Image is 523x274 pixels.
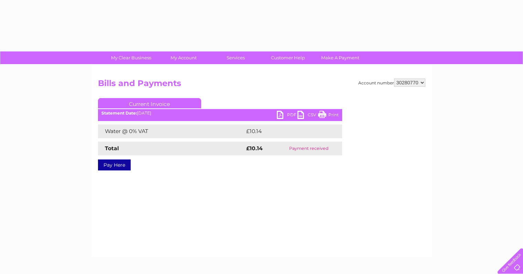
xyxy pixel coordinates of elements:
[246,145,263,152] strong: £10.14
[277,111,297,121] a: PDF
[312,51,369,64] a: Make A Payment
[297,111,318,121] a: CSV
[98,79,425,92] h2: Bills and Payments
[275,142,342,155] td: Payment received
[155,51,212,64] a: My Account
[98,159,131,170] a: Pay Here
[318,111,339,121] a: Print
[260,51,316,64] a: Customer Help
[101,110,137,116] b: Statement Date:
[105,145,119,152] strong: Total
[244,124,327,138] td: £10.14
[98,124,244,138] td: Water @ 0% VAT
[98,111,342,116] div: [DATE]
[98,98,201,108] a: Current Invoice
[207,51,264,64] a: Services
[103,51,160,64] a: My Clear Business
[358,79,425,87] div: Account number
